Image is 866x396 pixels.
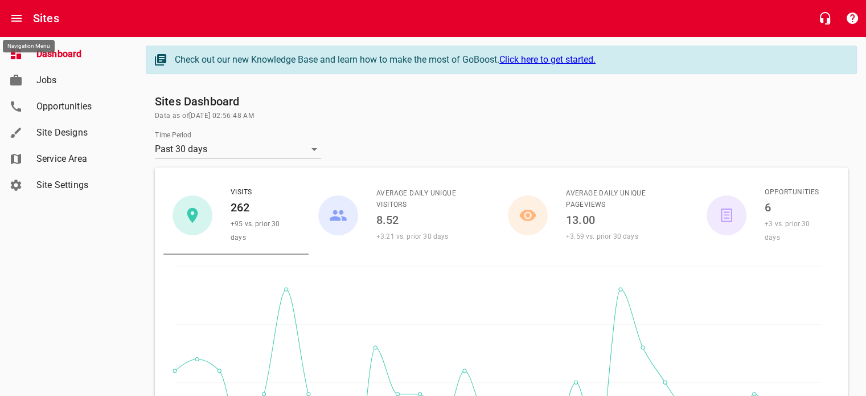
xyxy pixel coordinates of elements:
a: Click here to get started. [499,54,596,65]
div: Check out our new Knowledge Base and learn how to make the most of GoBoost. [175,53,845,67]
span: Site Designs [36,126,123,140]
span: Visits [231,187,291,198]
button: Open drawer [3,5,30,32]
h6: 262 [231,198,291,217]
span: Average Daily Unique Visitors [376,188,481,211]
span: Data as of [DATE] 02:56:48 AM [155,111,848,122]
h6: Sites Dashboard [155,92,848,111]
span: Service Area [36,152,123,166]
span: Opportunities [765,187,821,198]
span: +3.21 vs. prior 30 days [376,232,448,240]
h6: Sites [33,9,59,27]
span: +3 vs. prior 30 days [765,220,810,242]
span: Site Settings [36,178,123,192]
span: Dashboard [36,47,123,61]
h6: 8.52 [376,211,481,229]
span: Jobs [36,74,123,87]
span: Opportunities [36,100,123,113]
h6: 6 [765,198,821,217]
span: +95 vs. prior 30 days [231,220,280,242]
span: +3.59 vs. prior 30 days [566,232,638,240]
label: Time Period [155,132,191,138]
div: Past 30 days [155,140,321,158]
button: Live Chat [811,5,839,32]
button: Support Portal [839,5,866,32]
h6: 13.00 [566,211,679,229]
span: Average Daily Unique Pageviews [566,188,679,211]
